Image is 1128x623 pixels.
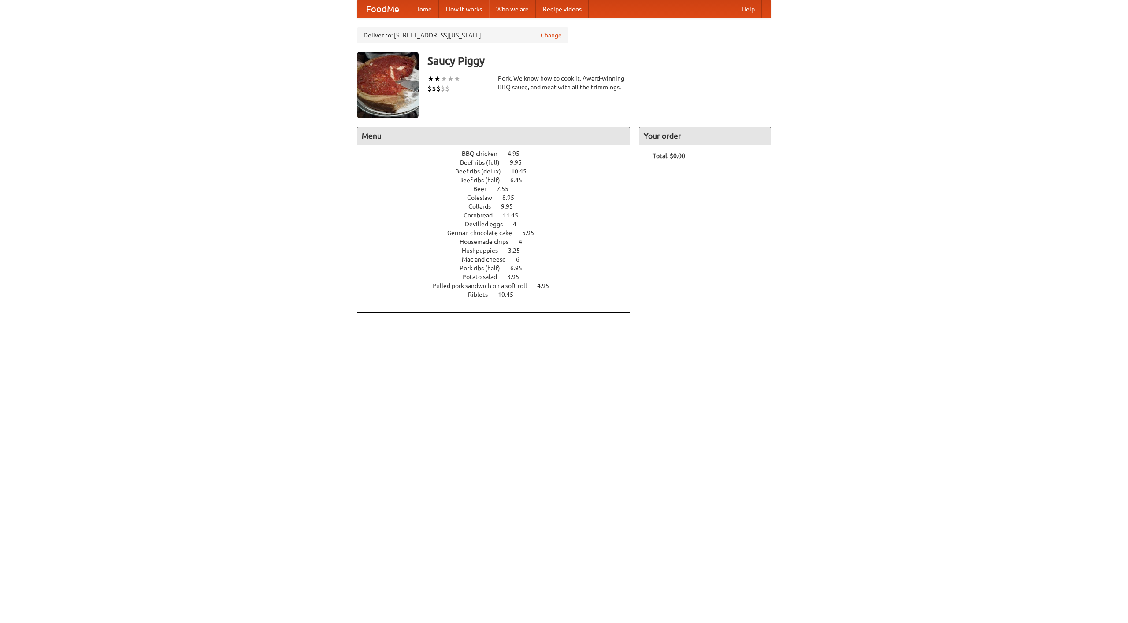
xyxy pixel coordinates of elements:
span: Beef ribs (half) [459,177,509,184]
span: 8.95 [502,194,523,201]
span: 6.95 [510,265,531,272]
span: 9.95 [501,203,522,210]
a: Pork ribs (half) 6.95 [460,265,538,272]
li: ★ [447,74,454,84]
a: Beef ribs (full) 9.95 [460,159,538,166]
a: Pulled pork sandwich on a soft roll 4.95 [432,282,565,289]
img: angular.jpg [357,52,419,118]
span: Collards [468,203,500,210]
li: ★ [454,74,460,84]
a: How it works [439,0,489,18]
a: Housemade chips 4 [460,238,538,245]
span: 5.95 [522,229,543,236]
a: Riblets 10.45 [468,291,530,298]
a: Devilled eggs 4 [465,221,533,228]
span: 6.45 [510,177,531,184]
span: 10.45 [498,291,522,298]
div: Pork. We know how to cook it. Award-winning BBQ sauce, and meat with all the trimmings. [498,74,630,92]
span: 4 [519,238,531,245]
span: 9.95 [510,159,531,166]
span: Coleslaw [467,194,501,201]
span: Riblets [468,291,497,298]
a: Recipe videos [536,0,589,18]
a: Change [541,31,562,40]
a: Potato salad 3.95 [462,273,535,280]
div: Deliver to: [STREET_ADDRESS][US_STATE] [357,27,568,43]
li: ★ [427,74,434,84]
span: Pork ribs (half) [460,265,509,272]
a: Beef ribs (half) 6.45 [459,177,538,184]
a: Beer 7.55 [473,185,525,192]
span: Potato salad [462,273,506,280]
li: $ [432,84,436,93]
a: BBQ chicken 4.95 [462,150,536,157]
h4: Menu [357,127,630,145]
span: Cornbread [464,212,501,219]
span: 4 [513,221,525,228]
a: Who we are [489,0,536,18]
a: Mac and cheese 6 [462,256,536,263]
li: $ [445,84,449,93]
span: Hushpuppies [462,247,507,254]
span: 10.45 [511,168,535,175]
span: 11.45 [503,212,527,219]
span: Housemade chips [460,238,517,245]
li: ★ [441,74,447,84]
li: ★ [434,74,441,84]
span: BBQ chicken [462,150,506,157]
a: Coleslaw 8.95 [467,194,531,201]
h4: Your order [639,127,771,145]
li: $ [427,84,432,93]
a: Home [408,0,439,18]
a: Help [735,0,762,18]
span: Mac and cheese [462,256,515,263]
span: German chocolate cake [447,229,521,236]
span: 3.25 [508,247,529,254]
a: FoodMe [357,0,408,18]
span: Beef ribs (full) [460,159,508,166]
a: Hushpuppies 3.25 [462,247,536,254]
b: Total: $0.00 [653,152,685,159]
h3: Saucy Piggy [427,52,771,70]
span: 3.95 [507,273,528,280]
span: 6 [516,256,528,263]
span: Beef ribs (delux) [455,168,510,175]
span: Pulled pork sandwich on a soft roll [432,282,536,289]
span: 7.55 [497,185,517,192]
a: German chocolate cake 5.95 [447,229,550,236]
a: Collards 9.95 [468,203,529,210]
span: 4.95 [537,282,558,289]
a: Beef ribs (delux) 10.45 [455,168,543,175]
li: $ [441,84,445,93]
span: Devilled eggs [465,221,512,228]
span: 4.95 [508,150,528,157]
span: Beer [473,185,495,192]
a: Cornbread 11.45 [464,212,534,219]
li: $ [436,84,441,93]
